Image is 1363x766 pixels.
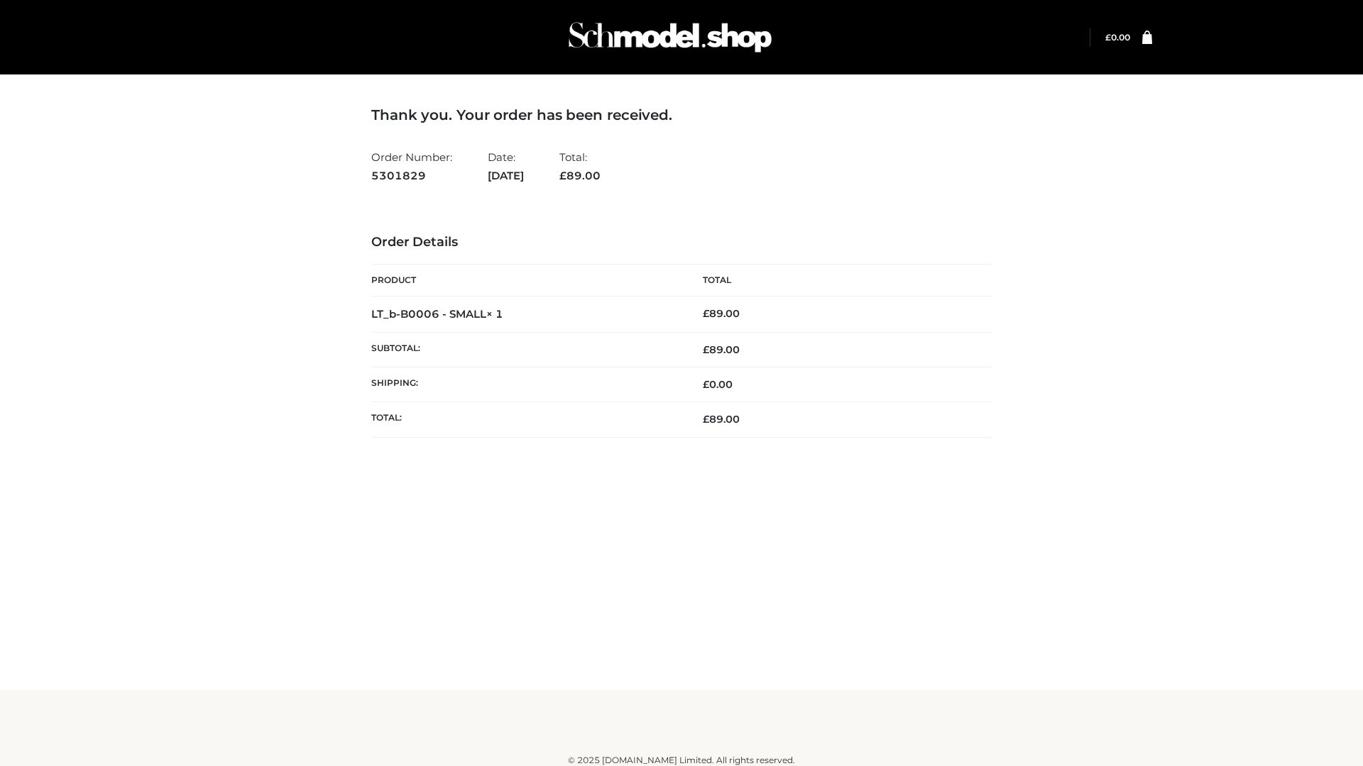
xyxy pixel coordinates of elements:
span: 89.00 [703,413,740,426]
span: £ [703,413,709,426]
th: Total: [371,402,681,437]
strong: [DATE] [488,167,524,185]
h3: Order Details [371,235,992,250]
th: Shipping: [371,367,681,402]
bdi: 0.00 [703,378,733,391]
bdi: 89.00 [703,307,740,320]
span: 89.00 [703,343,740,356]
span: £ [703,343,709,356]
img: Schmodel Admin 964 [564,9,777,65]
span: 89.00 [559,169,601,182]
a: £0.00 [1105,32,1130,43]
strong: LT_b-B0006 - SMALL [371,307,503,321]
strong: 5301829 [371,167,452,185]
bdi: 0.00 [1105,32,1130,43]
span: £ [703,378,709,391]
li: Total: [559,145,601,188]
strong: × 1 [486,307,503,321]
span: £ [703,307,709,320]
th: Product [371,265,681,296]
span: £ [559,169,566,182]
li: Date: [488,145,524,188]
th: Subtotal: [371,332,681,367]
li: Order Number: [371,145,452,188]
h3: Thank you. Your order has been received. [371,106,992,123]
span: £ [1105,32,1111,43]
th: Total [681,265,992,296]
